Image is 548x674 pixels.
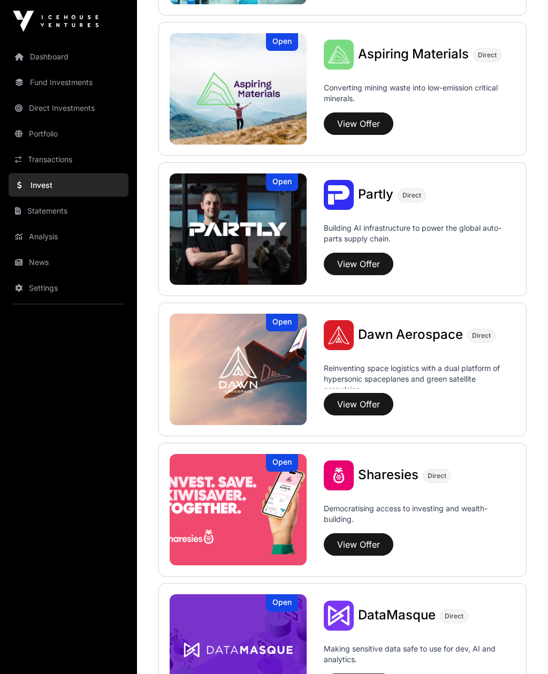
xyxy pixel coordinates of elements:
span: Direct [402,192,421,200]
img: Aspiring Materials [170,34,307,145]
a: Settings [9,276,128,300]
a: DataMasque [358,609,436,623]
span: Direct [478,51,497,60]
a: Sharesies [358,469,418,483]
a: Transactions [9,148,128,171]
img: Partly [324,180,354,210]
a: Aspiring Materials [358,48,469,62]
span: Partly [358,187,393,202]
a: Aspiring MaterialsOpen [170,34,307,145]
p: Converting mining waste into low-emission critical minerals. [324,83,515,109]
a: News [9,251,128,274]
a: Direct Investments [9,96,128,120]
iframe: Chat Widget [494,623,548,674]
a: Invest [9,173,128,197]
button: View Offer [324,393,393,416]
span: Dawn Aerospace [358,327,463,343]
img: Sharesies [170,455,307,566]
div: Open [266,34,298,51]
img: Sharesies [324,461,354,491]
span: Direct [428,472,446,481]
a: Dawn Aerospace [358,329,463,343]
a: Analysis [9,225,128,248]
div: Open [266,455,298,472]
button: View Offer [324,253,393,276]
img: Dawn Aerospace [170,314,307,426]
a: SharesiesOpen [170,455,307,566]
span: Sharesies [358,467,418,483]
a: Fund Investments [9,71,128,94]
img: DataMasque [324,601,354,631]
a: Dawn AerospaceOpen [170,314,307,426]
p: Democratising access to investing and wealth-building. [324,504,515,529]
span: Aspiring Materials [358,47,469,62]
a: Portfolio [9,122,128,146]
img: Icehouse Ventures Logo [13,11,98,32]
div: Open [266,174,298,192]
span: Direct [445,612,463,621]
img: Aspiring Materials [324,40,354,70]
a: Partly [358,188,393,202]
span: DataMasque [358,608,436,623]
a: Statements [9,199,128,223]
p: Reinventing space logistics with a dual platform of hypersonic spaceplanes and green satellite pr... [324,363,515,389]
a: PartlyOpen [170,174,307,285]
span: Direct [472,332,491,340]
button: View Offer [324,534,393,556]
img: Dawn Aerospace [324,321,354,351]
a: Dashboard [9,45,128,69]
button: View Offer [324,113,393,135]
p: Building AI infrastructure to power the global auto-parts supply chain. [324,223,515,249]
div: Open [266,314,298,332]
div: Open [266,595,298,612]
p: Making sensitive data safe to use for dev, AI and analytics. [324,644,515,670]
img: Partly [170,174,307,285]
